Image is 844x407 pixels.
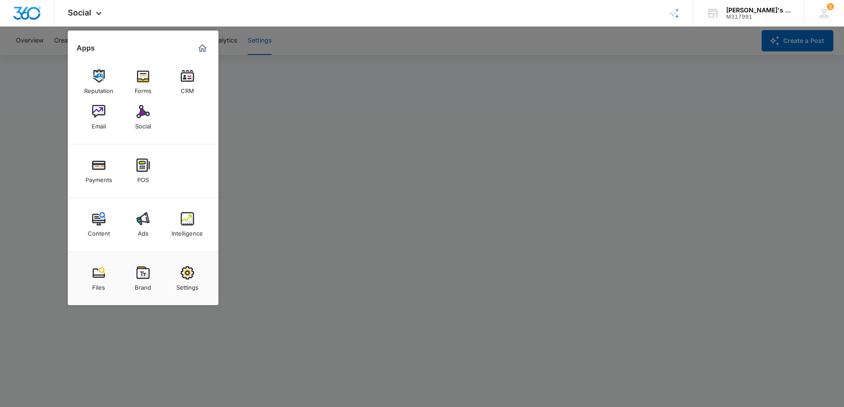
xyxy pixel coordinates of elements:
a: Reputation [82,65,116,99]
a: Forms [126,65,160,99]
div: Email [92,118,106,130]
div: POS [137,172,149,183]
div: Brand [135,279,151,291]
a: Intelligence [171,208,204,241]
span: 1 [827,3,834,10]
div: account id [726,14,791,20]
div: Files [92,279,105,291]
a: Files [82,262,116,295]
div: Ads [138,225,148,237]
a: Content [82,208,116,241]
div: Forms [135,83,152,94]
a: POS [126,154,160,188]
a: CRM [171,65,204,99]
div: account name [726,7,791,14]
a: Settings [171,262,204,295]
div: notifications count [827,3,834,10]
div: Social [135,118,151,130]
a: Email [82,101,116,134]
h2: Apps [77,44,95,52]
span: Social [68,8,91,17]
div: Content [88,225,110,237]
a: Social [126,101,160,134]
a: Ads [126,208,160,241]
div: Payments [86,172,112,183]
a: Brand [126,262,160,295]
div: CRM [181,83,194,94]
div: Reputation [84,83,113,94]
div: Settings [176,279,198,291]
a: Marketing 360® Dashboard [195,41,210,55]
div: Intelligence [171,225,203,237]
a: Payments [82,154,116,188]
